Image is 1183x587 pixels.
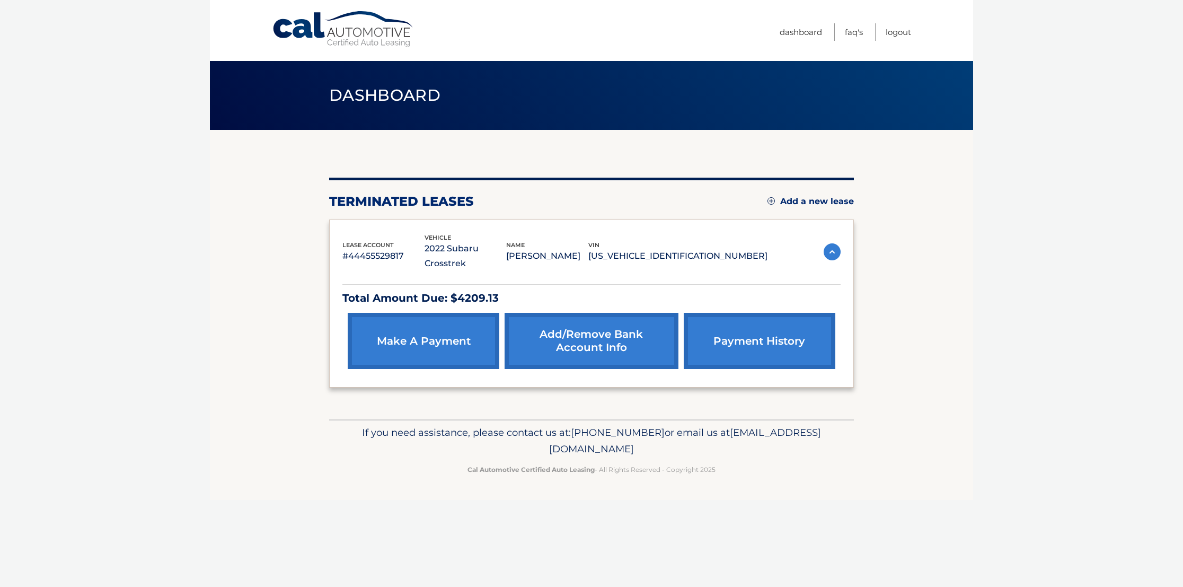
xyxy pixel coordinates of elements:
[342,241,394,249] span: lease account
[684,313,835,369] a: payment history
[780,23,822,41] a: Dashboard
[467,466,595,474] strong: Cal Automotive Certified Auto Leasing
[506,249,588,264] p: [PERSON_NAME]
[336,424,847,458] p: If you need assistance, please contact us at: or email us at
[506,241,525,249] span: name
[571,426,665,439] span: [PHONE_NUMBER]
[588,241,599,249] span: vin
[886,23,911,41] a: Logout
[342,289,841,308] p: Total Amount Due: $4209.13
[342,249,425,264] p: #44455529817
[505,313,678,369] a: Add/Remove bank account info
[336,464,847,475] p: - All Rights Reserved - Copyright 2025
[329,194,474,209] h2: terminated leases
[329,85,440,105] span: Dashboard
[767,196,854,207] a: Add a new lease
[348,313,499,369] a: make a payment
[272,11,415,48] a: Cal Automotive
[425,241,507,271] p: 2022 Subaru Crosstrek
[824,243,841,260] img: accordion-active.svg
[767,197,775,205] img: add.svg
[588,249,767,264] p: [US_VEHICLE_IDENTIFICATION_NUMBER]
[845,23,863,41] a: FAQ's
[425,234,451,241] span: vehicle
